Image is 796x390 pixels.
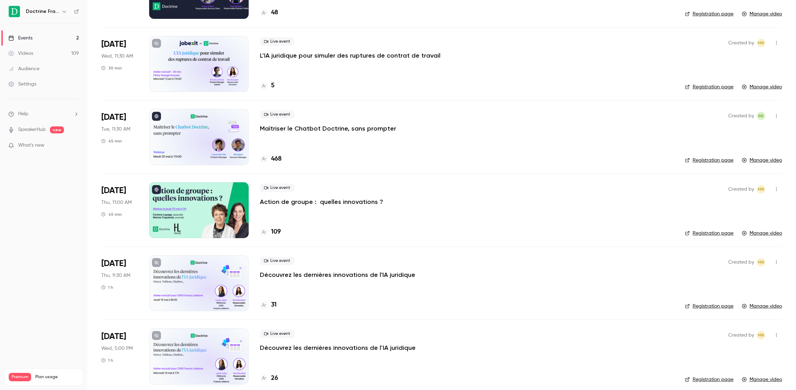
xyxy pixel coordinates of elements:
span: MR [758,258,764,266]
a: L’IA juridique pour simuler des ruptures de contrat de travail [260,51,440,60]
span: MR [758,331,764,339]
a: Action de groupe : quelles innovations ? [260,198,383,206]
a: Manage video [742,10,782,17]
span: Created by [728,258,754,266]
span: Wed, 11:30 AM [101,53,133,60]
div: Events [8,35,32,42]
a: 468 [260,154,282,164]
a: Registration page [685,303,733,310]
span: Live event [260,330,294,338]
li: help-dropdown-opener [8,110,79,118]
span: [DATE] [101,185,126,196]
a: Registration page [685,83,733,90]
span: Created by [728,112,754,120]
h4: 48 [271,8,278,17]
span: Marguerite Rubin de Cervens [757,258,765,266]
span: [DATE] [101,112,126,123]
a: Registration page [685,230,733,237]
span: [DATE] [101,39,126,50]
span: Marguerite Rubin de Cervens [757,185,765,193]
h4: 109 [271,227,281,237]
span: new [50,126,64,133]
span: Premium [9,373,31,381]
h4: 31 [271,300,277,310]
div: 45 min [101,212,122,217]
a: Découvrez les dernières innovations de l'IA juridique [260,271,415,279]
a: SpeakerHub [18,126,46,133]
div: 1 h [101,285,113,290]
a: Manage video [742,303,782,310]
span: Thu, 11:00 AM [101,199,132,206]
span: Thu, 9:30 AM [101,272,130,279]
span: Live event [260,257,294,265]
div: Jun 11 Wed, 11:30 AM (Europe/Paris) [101,36,138,92]
a: 48 [260,8,278,17]
span: MR [758,185,764,193]
div: 30 min [101,65,122,71]
a: Manage video [742,376,782,383]
a: Manage video [742,230,782,237]
span: Live event [260,37,294,46]
span: Plan usage [35,374,79,380]
div: May 14 Wed, 5:00 PM (Europe/Paris) [101,328,138,384]
a: 109 [260,227,281,237]
iframe: Noticeable Trigger [71,142,79,149]
div: 1 h [101,358,113,363]
div: Audience [8,65,39,72]
span: What's new [18,142,44,149]
a: 26 [260,374,278,383]
span: Live event [260,110,294,119]
div: May 15 Thu, 9:30 AM (Europe/Paris) [101,255,138,311]
span: Romain Ballereau [757,112,765,120]
div: May 15 Thu, 11:00 AM (Europe/Paris) [101,182,138,238]
span: Created by [728,185,754,193]
a: Registration page [685,10,733,17]
a: Manage video [742,157,782,164]
span: RB [758,112,764,120]
div: Videos [8,50,33,57]
h4: 5 [271,81,275,90]
div: May 20 Tue, 11:30 AM (Europe/Paris) [101,109,138,165]
span: Wed, 5:00 PM [101,345,133,352]
a: Registration page [685,376,733,383]
h4: 26 [271,374,278,383]
a: Manage video [742,83,782,90]
span: Help [18,110,28,118]
span: Marguerite Rubin de Cervens [757,331,765,339]
span: Marguerite Rubin de Cervens [757,39,765,47]
span: MR [758,39,764,47]
img: Doctrine France [9,6,20,17]
a: Maîtriser le Chatbot Doctrine, sans prompter [260,124,396,133]
span: Live event [260,184,294,192]
a: 5 [260,81,275,90]
h6: Doctrine France [26,8,59,15]
span: [DATE] [101,331,126,342]
span: [DATE] [101,258,126,269]
a: 31 [260,300,277,310]
span: Created by [728,331,754,339]
a: Découvrez les dernières innovations de l’IA juridique [260,344,416,352]
div: Settings [8,81,36,88]
span: Created by [728,39,754,47]
div: 45 min [101,138,122,144]
span: Tue, 11:30 AM [101,126,130,133]
a: Registration page [685,157,733,164]
h4: 468 [271,154,282,164]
